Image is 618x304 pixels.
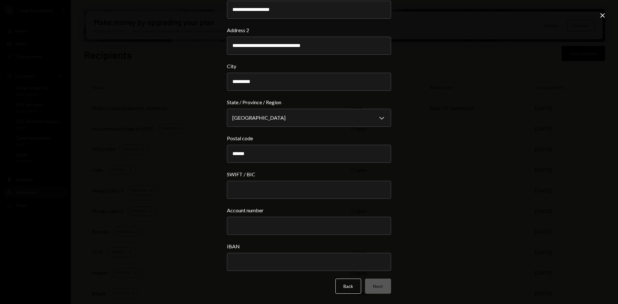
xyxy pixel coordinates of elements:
[227,243,391,250] label: IBAN
[227,62,391,70] label: City
[227,98,391,106] label: State / Province / Region
[335,279,361,294] button: Back
[227,26,391,34] label: Address 2
[227,134,391,142] label: Postal code
[227,109,391,127] button: State / Province / Region
[227,207,391,214] label: Account number
[227,170,391,178] label: SWIFT / BIC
